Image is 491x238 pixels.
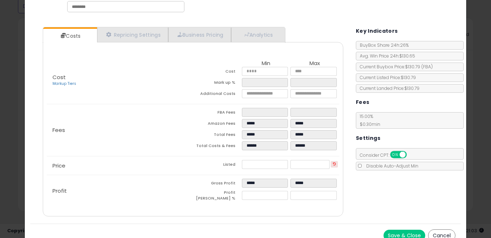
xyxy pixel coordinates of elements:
p: Cost [47,74,193,87]
span: Disable Auto-Adjust Min [363,163,418,169]
th: Max [290,60,339,67]
td: Total Fees [193,130,242,141]
span: 15.00 % [356,113,380,127]
td: Amazon Fees [193,119,242,130]
td: Listed [193,160,242,171]
p: Fees [47,127,193,133]
td: Profit [PERSON_NAME] % [193,190,242,203]
td: FBA Fees [193,108,242,119]
span: Current Landed Price: $130.79 [356,85,419,91]
a: Business Pricing [168,27,231,42]
span: BuyBox Share 24h: 26% [356,42,409,48]
span: ( FBA ) [421,64,433,70]
a: Markup Tiers [52,81,76,86]
td: Total Costs & Fees [193,141,242,152]
span: OFF [405,152,417,158]
h5: Fees [356,98,370,107]
td: Additional Costs [193,89,242,100]
p: Price [47,163,193,169]
span: Consider CPT: [356,152,416,158]
span: $0.30 min [356,121,380,127]
p: Profit [47,188,193,194]
span: ON [391,152,400,158]
span: Current Listed Price: $130.79 [356,74,416,81]
td: Mark up % [193,78,242,89]
td: Gross Profit [193,179,242,190]
span: Current Buybox Price: [356,64,433,70]
span: Avg. Win Price 24h: $130.65 [356,53,415,59]
span: $130.79 [405,64,433,70]
a: Analytics [231,27,284,42]
a: Repricing Settings [97,27,168,42]
td: Cost [193,67,242,78]
th: Min [242,60,291,67]
a: Costs [43,29,96,43]
h5: Key Indicators [356,27,398,36]
h5: Settings [356,134,380,143]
